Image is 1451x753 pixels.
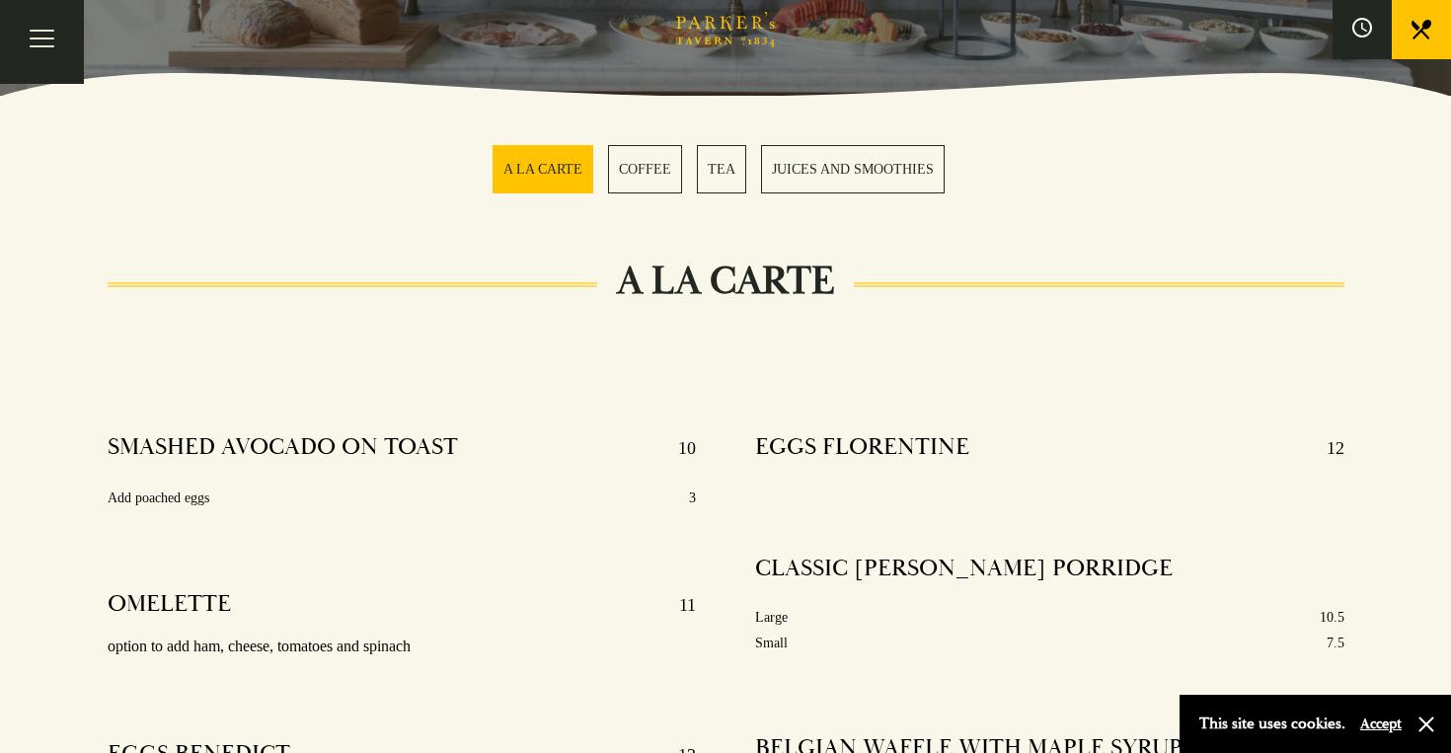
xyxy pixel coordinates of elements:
a: 3 / 4 [697,145,746,193]
p: This site uses cookies. [1199,710,1345,738]
h4: CLASSIC [PERSON_NAME] PORRIDGE [755,554,1173,583]
p: 10 [658,432,696,464]
h4: SMASHED AVOCADO ON TOAST [108,432,458,464]
p: 10.5 [1320,605,1344,630]
a: 1 / 4 [493,145,593,193]
p: 12 [1307,432,1344,464]
button: Close and accept [1416,715,1436,734]
h2: A LA CARTE [597,258,854,305]
p: Add poached eggs [108,486,209,510]
a: 4 / 4 [761,145,945,193]
p: 3 [689,486,696,510]
p: Large [755,605,788,630]
p: option to add ham, cheese, tomatoes and spinach [108,633,697,661]
p: Small [755,631,788,655]
button: Accept [1360,715,1402,733]
a: 2 / 4 [608,145,682,193]
h4: OMELETTE [108,589,231,621]
p: 7.5 [1327,631,1344,655]
h4: EGGS FLORENTINE [755,432,969,464]
p: 11 [659,589,696,621]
